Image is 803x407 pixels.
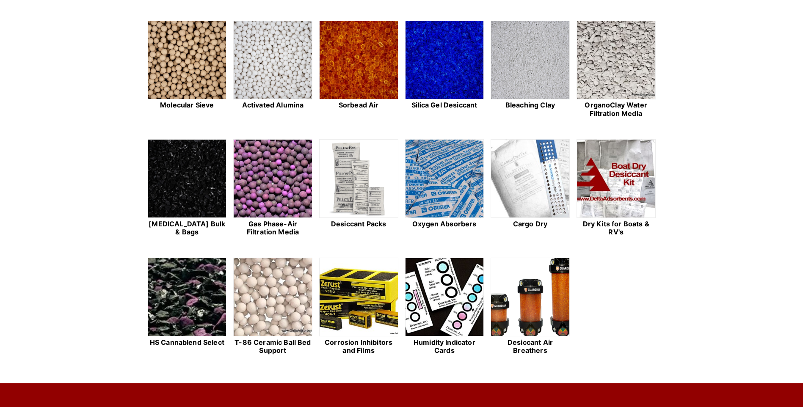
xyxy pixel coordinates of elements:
[405,220,484,228] h2: Oxygen Absorbers
[491,338,570,355] h2: Desiccant Air Breathers
[577,139,656,237] a: Dry Kits for Boats & RV's
[233,21,312,119] a: Activated Alumina
[491,139,570,237] a: Cargo Dry
[148,21,227,119] a: Molecular Sieve
[577,21,656,119] a: OrganoClay Water Filtration Media
[233,258,312,356] a: T-86 Ceramic Ball Bed Support
[148,338,227,346] h2: HS Cannablend Select
[491,258,570,356] a: Desiccant Air Breathers
[148,258,227,356] a: HS Cannablend Select
[491,21,570,119] a: Bleaching Clay
[148,101,227,109] h2: Molecular Sieve
[319,139,398,237] a: Desiccant Packs
[233,101,312,109] h2: Activated Alumina
[491,101,570,109] h2: Bleaching Clay
[319,220,398,228] h2: Desiccant Packs
[148,139,227,237] a: [MEDICAL_DATA] Bulk & Bags
[233,220,312,236] h2: Gas Phase-Air Filtration Media
[405,338,484,355] h2: Humidity Indicator Cards
[405,258,484,356] a: Humidity Indicator Cards
[577,101,656,117] h2: OrganoClay Water Filtration Media
[405,21,484,119] a: Silica Gel Desiccant
[405,101,484,109] h2: Silica Gel Desiccant
[233,139,312,237] a: Gas Phase-Air Filtration Media
[319,101,398,109] h2: Sorbead Air
[577,220,656,236] h2: Dry Kits for Boats & RV's
[405,139,484,237] a: Oxygen Absorbers
[319,258,398,356] a: Corrosion Inhibitors and Films
[319,21,398,119] a: Sorbead Air
[233,338,312,355] h2: T-86 Ceramic Ball Bed Support
[319,338,398,355] h2: Corrosion Inhibitors and Films
[491,220,570,228] h2: Cargo Dry
[148,220,227,236] h2: [MEDICAL_DATA] Bulk & Bags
